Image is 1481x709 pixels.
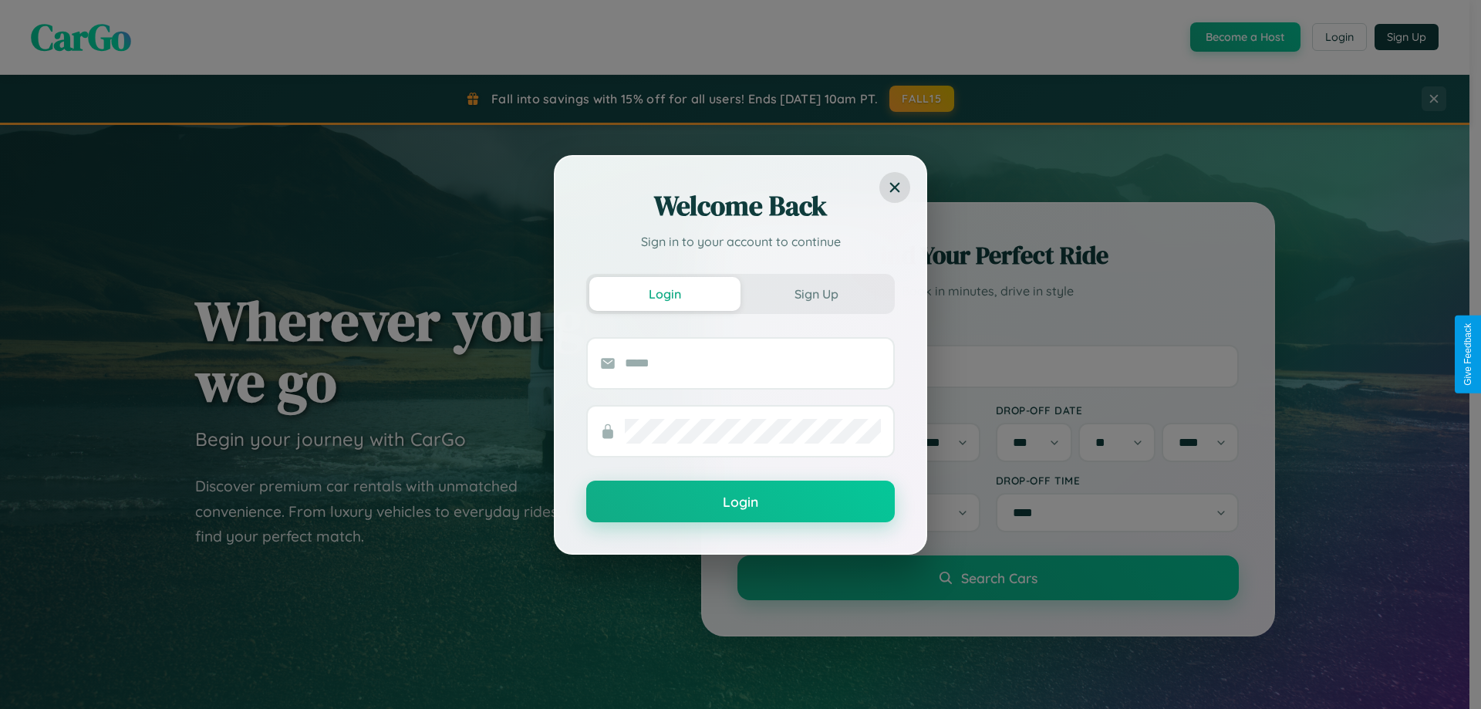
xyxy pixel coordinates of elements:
p: Sign in to your account to continue [586,232,895,251]
button: Login [586,481,895,522]
div: Give Feedback [1462,323,1473,386]
button: Login [589,277,740,311]
button: Sign Up [740,277,892,311]
h2: Welcome Back [586,187,895,225]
